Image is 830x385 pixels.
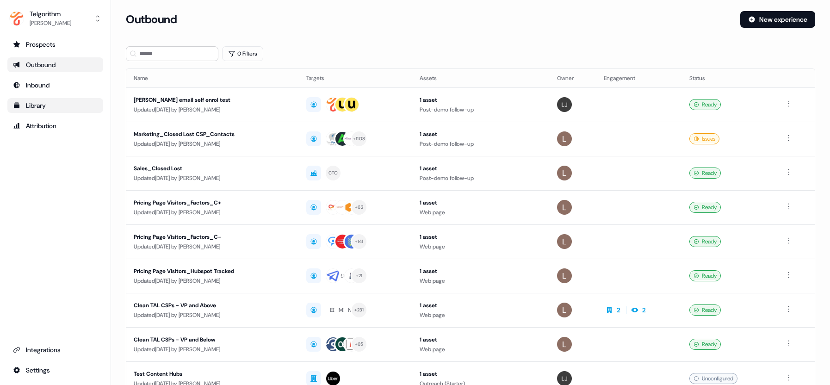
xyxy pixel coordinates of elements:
[13,60,98,69] div: Outbound
[420,139,542,149] div: Post-demo follow-up
[134,267,291,276] div: Pricing Page Visitors_Hubspot Tracked
[689,236,721,247] div: Ready
[7,37,103,52] a: Go to prospects
[30,9,71,19] div: Telgorithm
[689,373,737,384] div: Unconfigured
[13,101,98,110] div: Library
[134,174,291,183] div: Updated [DATE] by [PERSON_NAME]
[134,139,291,149] div: Updated [DATE] by [PERSON_NAME]
[596,69,682,87] th: Engagement
[420,95,542,105] div: 1 asset
[420,242,542,251] div: Web page
[134,164,291,173] div: Sales_Closed Lost
[7,363,103,378] a: Go to integrations
[134,345,291,354] div: Updated [DATE] by [PERSON_NAME]
[134,335,291,344] div: Clean TAL CSPs - VP and Below
[557,200,572,215] img: Lauren
[420,208,542,217] div: Web page
[126,12,177,26] h3: Outbound
[420,164,542,173] div: 1 asset
[682,69,776,87] th: Status
[689,133,719,144] div: Issues
[420,198,542,207] div: 1 asset
[420,369,542,379] div: 1 asset
[328,169,338,177] div: CTO
[30,19,71,28] div: [PERSON_NAME]
[412,69,550,87] th: Assets
[7,57,103,72] a: Go to outbound experience
[355,340,364,348] div: + 65
[299,69,412,87] th: Targets
[353,135,365,143] div: + 1108
[420,335,542,344] div: 1 asset
[420,105,542,114] div: Post-demo follow-up
[134,242,291,251] div: Updated [DATE] by [PERSON_NAME]
[13,366,98,375] div: Settings
[642,305,646,315] div: 2
[355,237,364,246] div: + 141
[740,11,815,28] button: New experience
[356,272,363,280] div: + 21
[420,301,542,310] div: 1 asset
[420,130,542,139] div: 1 asset
[420,310,542,320] div: Web page
[134,198,291,207] div: Pricing Page Visitors_Factors_C+
[134,232,291,242] div: Pricing Page Visitors_Factors_C-
[557,268,572,283] img: Lauren
[617,305,620,315] div: 2
[13,40,98,49] div: Prospects
[689,202,721,213] div: Ready
[557,303,572,317] img: Lauren
[330,305,336,315] div: ED
[134,105,291,114] div: Updated [DATE] by [PERSON_NAME]
[348,305,355,315] div: NA
[134,276,291,286] div: Updated [DATE] by [PERSON_NAME]
[557,166,572,180] img: Lauren
[689,168,721,179] div: Ready
[7,342,103,357] a: Go to integrations
[13,345,98,354] div: Integrations
[355,203,363,211] div: + 62
[420,232,542,242] div: 1 asset
[689,99,721,110] div: Ready
[134,301,291,310] div: Clean TAL CSPs - VP and Above
[222,46,263,61] button: 0 Filters
[126,69,299,87] th: Name
[134,130,291,139] div: Marketing_Closed Lost CSP_Contacts
[7,98,103,113] a: Go to templates
[557,234,572,249] img: Lauren
[689,304,721,316] div: Ready
[339,271,346,280] div: RA
[339,305,346,315] div: ME
[689,270,721,281] div: Ready
[354,306,364,314] div: + 231
[134,369,291,379] div: Test Content Hubs
[134,310,291,320] div: Updated [DATE] by [PERSON_NAME]
[420,174,542,183] div: Post-demo follow-up
[689,339,721,350] div: Ready
[557,131,572,146] img: Lauren
[550,69,596,87] th: Owner
[557,97,572,112] img: loretta
[134,208,291,217] div: Updated [DATE] by [PERSON_NAME]
[13,81,98,90] div: Inbound
[557,337,572,352] img: Lauren
[7,7,103,30] button: Telgorithm[PERSON_NAME]
[420,345,542,354] div: Web page
[420,276,542,286] div: Web page
[7,78,103,93] a: Go to Inbound
[420,267,542,276] div: 1 asset
[134,95,291,105] div: [PERSON_NAME] email self enrol test
[7,118,103,133] a: Go to attribution
[13,121,98,130] div: Attribution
